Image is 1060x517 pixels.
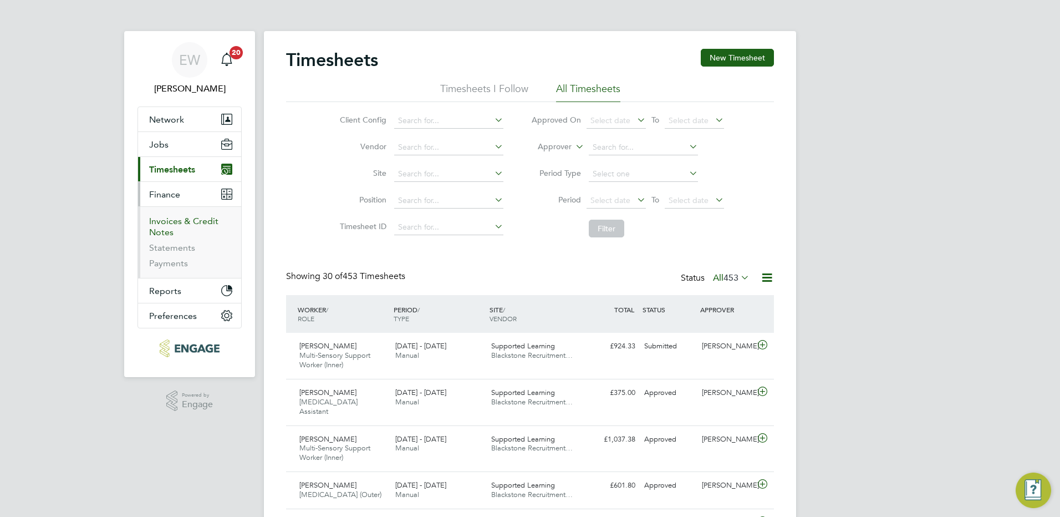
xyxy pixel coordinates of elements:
button: Engage Resource Center [1016,473,1051,508]
span: Finance [149,189,180,200]
a: Statements [149,242,195,253]
span: Manual [395,351,419,360]
input: Search for... [394,166,503,182]
button: Preferences [138,303,241,328]
div: Status [681,271,752,286]
span: [MEDICAL_DATA] (Outer) [299,490,381,499]
span: Blackstone Recruitment… [491,490,573,499]
span: 30 of [323,271,343,282]
div: Submitted [640,337,697,356]
a: 20 [216,42,238,78]
button: Finance [138,182,241,206]
span: Supported Learning [491,434,555,444]
span: [PERSON_NAME] [299,341,356,351]
label: Period Type [531,168,581,178]
input: Search for... [394,140,503,155]
div: £1,037.38 [582,430,640,449]
a: EW[PERSON_NAME] [137,42,242,95]
a: Invoices & Credit Notes [149,216,218,237]
button: Jobs [138,132,241,156]
button: Timesheets [138,157,241,181]
span: Manual [395,443,419,453]
button: Network [138,107,241,131]
span: Select date [669,115,709,125]
span: Multi-Sensory Support Worker (Inner) [299,351,370,369]
span: [PERSON_NAME] [299,434,356,444]
label: Period [531,195,581,205]
span: [DATE] - [DATE] [395,434,446,444]
label: Client Config [337,115,386,125]
nav: Main navigation [124,31,255,377]
span: / [503,305,505,314]
span: 453 [723,272,738,283]
input: Search for... [394,220,503,235]
div: £924.33 [582,337,640,356]
label: Timesheet ID [337,221,386,231]
div: Approved [640,430,697,449]
div: Approved [640,384,697,402]
span: Preferences [149,311,197,321]
span: [MEDICAL_DATA] Assistant [299,397,358,416]
span: Select date [590,115,630,125]
input: Search for... [589,140,698,155]
span: [DATE] - [DATE] [395,480,446,490]
a: Powered byEngage [166,391,213,412]
img: blackstonerecruitment-logo-retina.png [160,339,219,357]
span: TYPE [394,314,409,323]
span: Supported Learning [491,480,555,490]
label: Site [337,168,386,178]
span: Select date [669,195,709,205]
label: Approver [522,141,572,153]
button: Reports [138,278,241,303]
span: TOTAL [614,305,634,314]
div: STATUS [640,300,697,320]
label: Approved On [531,115,581,125]
span: 453 Timesheets [323,271,405,282]
div: £601.80 [582,477,640,495]
input: Search for... [394,113,503,129]
span: Multi-Sensory Support Worker (Inner) [299,443,370,462]
span: [DATE] - [DATE] [395,388,446,397]
span: / [417,305,420,314]
input: Search for... [394,193,503,209]
button: New Timesheet [701,49,774,67]
span: EW [179,53,200,67]
span: Manual [395,397,419,407]
span: VENDOR [490,314,517,323]
span: Blackstone Recruitment… [491,443,573,453]
div: £375.00 [582,384,640,402]
h2: Timesheets [286,49,378,71]
span: Manual [395,490,419,499]
div: [PERSON_NAME] [697,384,755,402]
span: [DATE] - [DATE] [395,341,446,351]
span: Supported Learning [491,388,555,397]
div: Showing [286,271,407,282]
label: Position [337,195,386,205]
input: Select one [589,166,698,182]
span: Timesheets [149,164,195,175]
div: PERIOD [391,300,487,328]
div: [PERSON_NAME] [697,337,755,356]
span: Engage [182,400,213,409]
label: All [713,272,750,283]
div: Approved [640,477,697,495]
span: Ella Wratten [137,82,242,95]
div: WORKER [295,300,391,328]
span: Supported Learning [491,341,555,351]
label: Vendor [337,141,386,151]
span: 20 [230,46,243,59]
div: Finance [138,206,241,278]
li: Timesheets I Follow [440,82,528,102]
div: SITE [487,300,583,328]
span: [PERSON_NAME] [299,480,356,490]
div: [PERSON_NAME] [697,477,755,495]
span: To [648,113,662,127]
span: Jobs [149,139,169,150]
a: Payments [149,258,188,268]
span: ROLE [298,314,314,323]
span: Network [149,114,184,125]
span: Reports [149,286,181,296]
span: Select date [590,195,630,205]
span: Blackstone Recruitment… [491,397,573,407]
span: Powered by [182,391,213,400]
